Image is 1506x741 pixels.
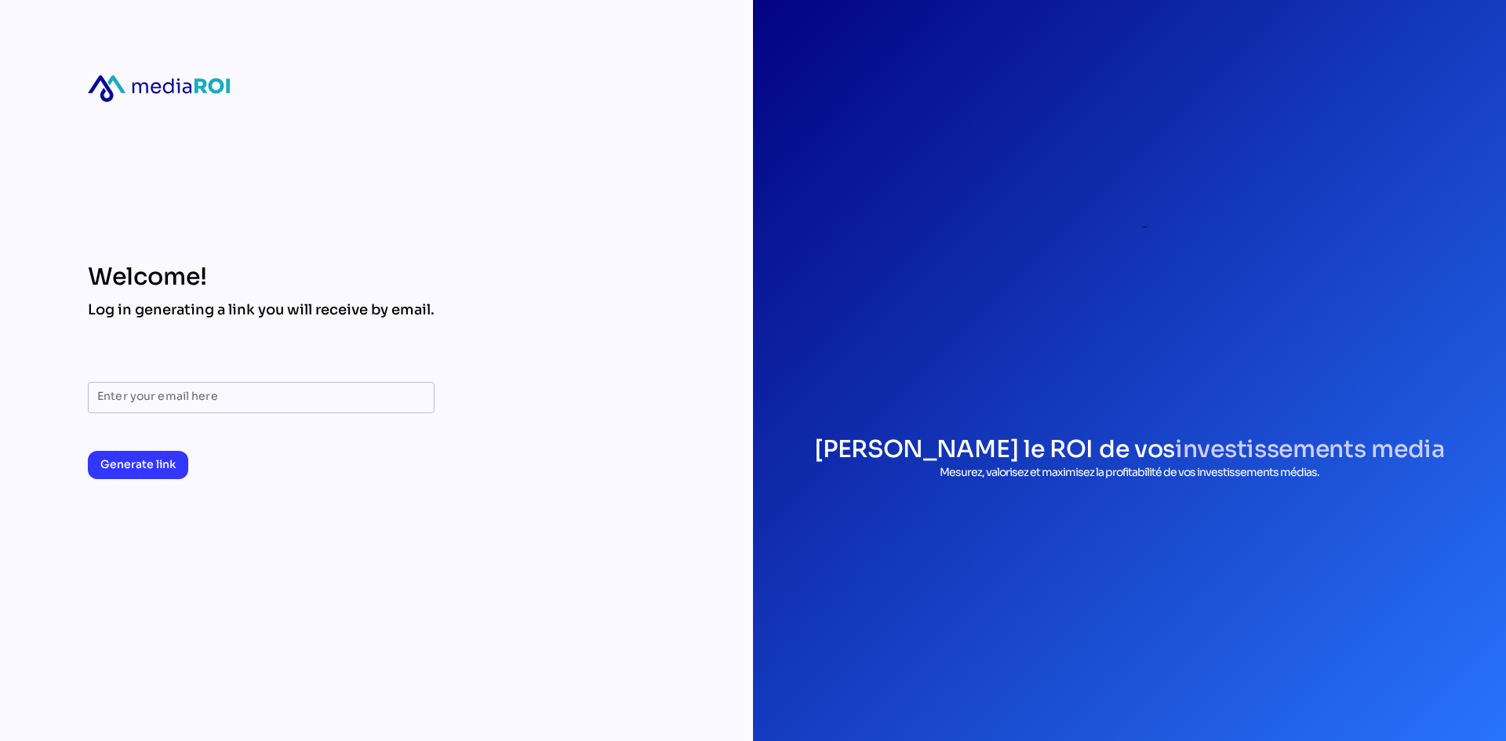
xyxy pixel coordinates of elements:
div: Welcome! [88,263,435,291]
p: Mesurez, valorisez et maximisez la profitabilité de vos investissements médias. [814,464,1445,481]
div: login [953,50,1306,403]
span: investissements media [1175,434,1445,464]
button: Generate link [88,451,188,479]
div: mediaroi [88,75,230,102]
div: Log in generating a link you will receive by email. [88,300,435,319]
input: Enter your email here [97,382,425,413]
span: Generate link [100,455,176,474]
h1: [PERSON_NAME] le ROI de vos [814,434,1445,464]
